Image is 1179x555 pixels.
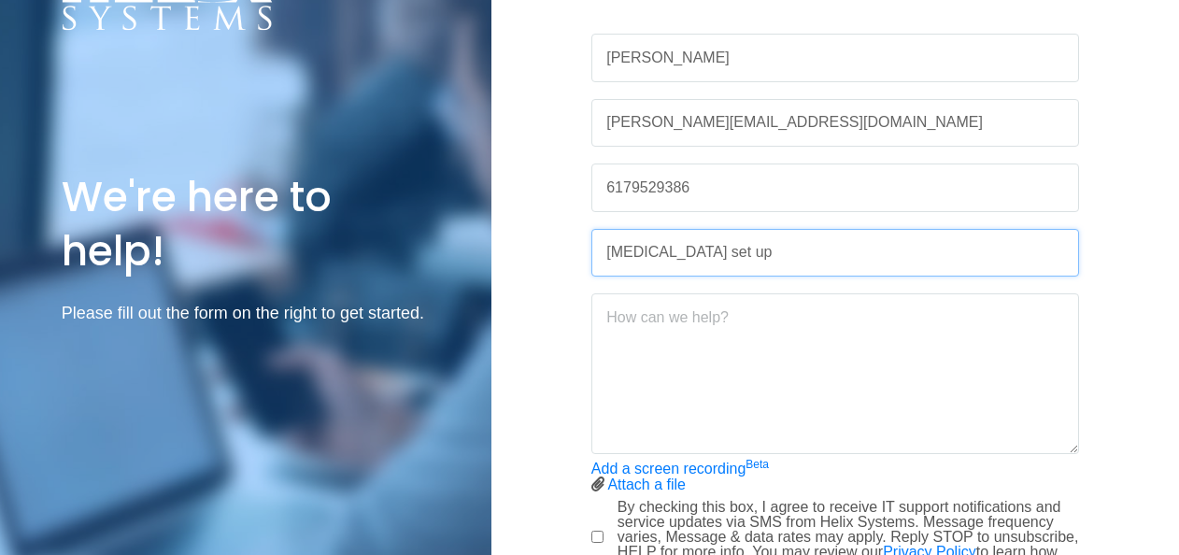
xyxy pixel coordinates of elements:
[62,170,430,277] h1: We're here to help!
[62,300,430,327] p: Please fill out the form on the right to get started.
[607,477,686,492] a: Attach a file
[591,461,769,477] a: Add a screen recordingBeta
[591,164,1079,212] input: Phone Number
[591,99,1079,148] input: Work Email
[591,229,1079,277] input: Subject
[746,458,769,471] sup: Beta
[591,34,1079,82] input: Name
